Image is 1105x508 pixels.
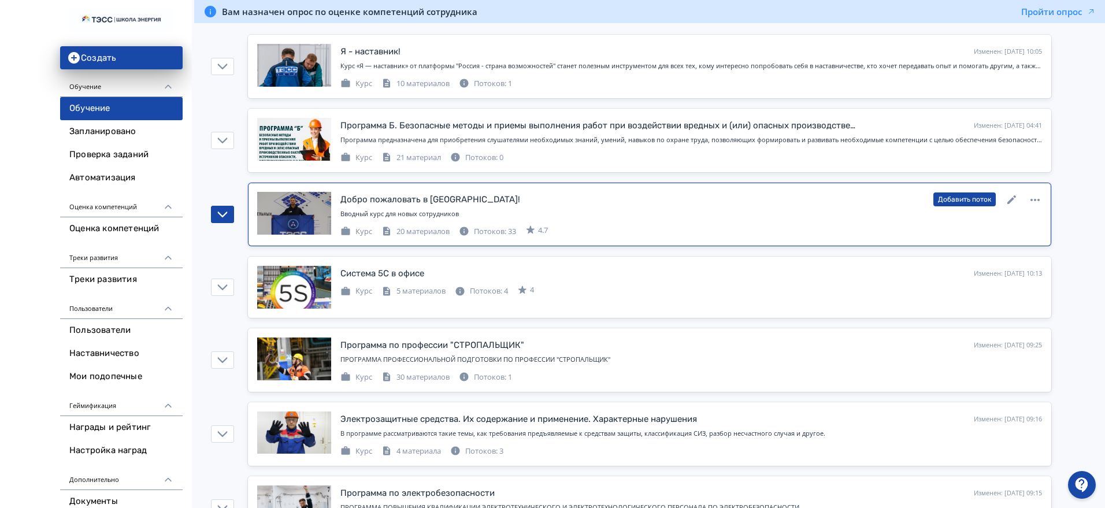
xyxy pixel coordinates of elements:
div: 4 материала [381,446,441,457]
div: Вводный курс для новых сотрудников [340,209,1042,219]
a: Мои подопечные [60,365,183,388]
div: Изменен: [DATE] 04:41 [974,121,1042,131]
button: Создать [60,46,183,69]
div: В программе рассматриваются такие темы, как требования предъявляемые к средствам защиты, классифи... [340,429,1042,439]
a: Наставничество [60,342,183,365]
a: Запланировано [60,120,183,143]
span: Вам назначен опрос по оценке компетенций сотрудника [222,6,477,17]
div: Программа по профессии "СТРОПАЛЬЩИК" [340,339,524,352]
div: Курс «Я — наставник» от платформы "Россия - страна возможностей" станет полезным инструментом для... [340,61,1042,71]
span: 4 [530,284,534,296]
button: Добавить поток [933,192,996,206]
div: Потоков: 0 [450,152,503,164]
a: Пользователи [60,319,183,342]
a: Автоматизация [60,166,183,190]
div: Курс [340,152,372,164]
div: Программа по электробезопасности [340,487,495,500]
a: Настройка наград [60,439,183,462]
div: Потоков: 4 [455,285,508,297]
div: Курс [340,446,372,457]
img: https://files.teachbase.ru/system/account/58100/logo/medium-38c3fda1763a5bb9dd6d11ab75cd7da2.png [69,7,173,32]
div: Потоков: 3 [450,446,503,457]
div: Оценка компетенций [60,190,183,217]
div: 10 материалов [381,78,450,90]
div: 21 материал [381,152,441,164]
div: 5 материалов [381,285,446,297]
button: Пройти опрос [1021,6,1096,17]
div: 30 материалов [381,372,450,383]
div: Дополнительно [60,462,183,490]
a: Обучение [60,97,183,120]
div: Изменен: [DATE] 09:25 [974,340,1042,350]
div: Геймификация [60,388,183,416]
div: Потоков: 1 [459,372,512,383]
div: 20 материалов [381,226,450,238]
div: Изменен: [DATE] 10:05 [974,47,1042,57]
div: Изменен: [DATE] 10:13 [974,269,1042,279]
a: Проверка заданий [60,143,183,166]
div: Добро пожаловать в ТЭСС! [340,193,520,206]
div: Курс [340,372,372,383]
div: Обучение [60,69,183,97]
a: Оценка компетенций [60,217,183,240]
div: Потоков: 1 [459,78,512,90]
div: Пользователи [60,291,183,319]
div: Программа Б. Безопасные методы и приемы выполнения работ при воздействии вредных и (или) опасных ... [340,119,859,132]
div: Курс [340,78,372,90]
span: 4.7 [538,225,548,236]
div: Курс [340,285,372,297]
div: Программа предназначена для приобретения слушателями необходимых знаний, умений, навыков по охран... [340,135,1042,145]
div: Электрозащитные средства. Их содержание и применение. Характерные нарушения [340,413,697,426]
div: Потоков: 33 [459,226,516,238]
div: Треки развития [60,240,183,268]
a: Награды и рейтинг [60,416,183,439]
div: ПРОГРАММА ПРОФЕССИОНАЛЬНОЙ ПОДГОТОВКИ ПО ПРОФЕССИИ "СТРОПАЛЬЩИК" [340,355,1042,365]
div: Я - наставник! [340,45,401,58]
div: Курс [340,226,372,238]
div: Изменен: [DATE] 09:15 [974,488,1042,498]
div: Изменен: [DATE] 09:16 [974,414,1042,424]
a: Треки развития [60,268,183,291]
div: Система 5С в офисе [340,267,424,280]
